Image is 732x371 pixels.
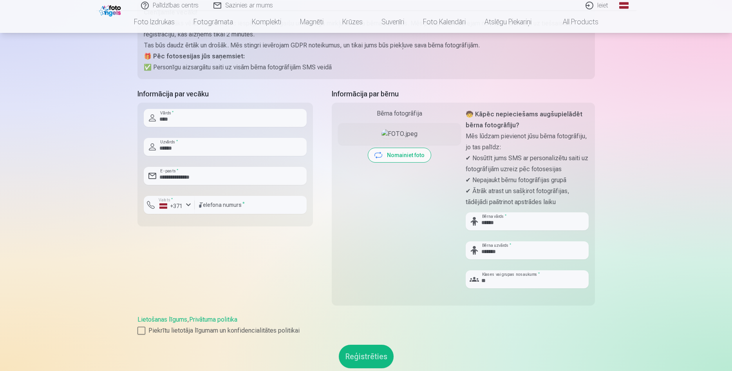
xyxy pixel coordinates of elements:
a: Foto kalendāri [414,11,475,33]
p: ✔ Ātrāk atrast un sašķirot fotogrāfijas, tādējādi paātrinot apstrādes laiku [466,186,589,208]
a: Fotogrāmata [184,11,242,33]
button: Valsts*+371 [144,196,195,214]
div: Bērna fotogrāfija [338,109,461,118]
a: All products [541,11,608,33]
a: Komplekti [242,11,291,33]
strong: 🧒 Kāpēc nepieciešams augšupielādēt bērna fotogrāfiju? [466,110,582,129]
label: Valsts [156,197,175,203]
img: FOTO.jpeg [381,129,418,139]
a: Krūzes [333,11,372,33]
a: Suvenīri [372,11,414,33]
h5: Informācija par bērnu [332,89,595,100]
strong: 🎁 Pēc fotosesijas jūs saņemsiet: [144,52,245,60]
a: Privātuma politika [189,316,237,323]
div: +371 [159,202,183,210]
button: Nomainiet foto [368,148,431,162]
p: ✔ Nosūtīt jums SMS ar personalizētu saiti uz fotogrāfijām uzreiz pēc fotosesijas [466,153,589,175]
a: Foto izdrukas [125,11,184,33]
a: Magnēti [291,11,333,33]
label: Piekrītu lietotāja līgumam un konfidencialitātes politikai [137,326,595,335]
p: Tas būs daudz ērtāk un drošāk. Mēs stingri ievērojam GDPR noteikumus, un tikai jums būs piekļuve ... [144,40,589,51]
a: Atslēgu piekariņi [475,11,541,33]
p: ✅ Personīgu aizsargātu saiti uz visām bērna fotogrāfijām SMS veidā [144,62,589,73]
p: ✔ Nepajaukt bērnu fotogrāfijas grupā [466,175,589,186]
button: Reģistrēties [339,345,394,368]
a: Lietošanas līgums [137,316,187,323]
h5: Informācija par vecāku [137,89,313,100]
div: , [137,315,595,335]
p: Mēs lūdzam pievienot jūsu bērna fotogrāfiju, jo tas palīdz: [466,131,589,153]
img: /fa1 [99,3,123,16]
